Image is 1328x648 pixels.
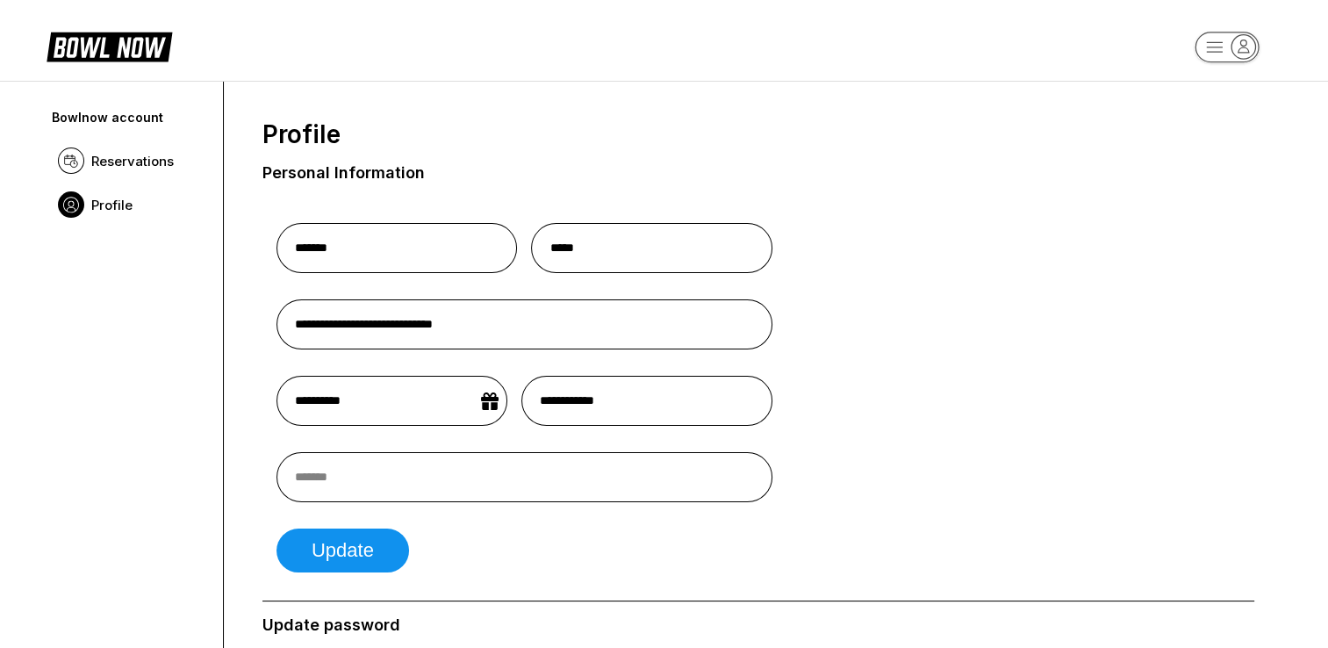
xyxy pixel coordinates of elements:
a: Profile [49,183,209,227]
div: Personal Information [262,163,425,183]
div: Update password [262,616,1254,635]
a: Reservations [49,139,209,183]
span: Profile [262,120,341,149]
span: Profile [91,197,133,213]
button: Update [276,529,409,572]
span: Reservations [91,153,174,169]
div: Bowlnow account [52,110,206,125]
